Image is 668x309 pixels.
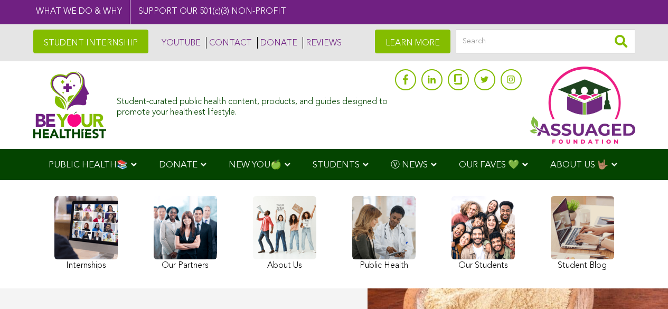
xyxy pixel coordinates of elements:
[257,37,297,49] a: DONATE
[456,30,635,53] input: Search
[530,67,635,144] img: Assuaged App
[303,37,342,49] a: REVIEWS
[550,161,608,170] span: ABOUT US 🤟🏽
[391,161,428,170] span: Ⓥ NEWS
[206,37,252,49] a: CONTACT
[375,30,450,53] a: LEARN MORE
[459,161,519,170] span: OUR FAVES 💚
[159,161,197,170] span: DONATE
[33,30,148,53] a: STUDENT INTERNSHIP
[229,161,281,170] span: NEW YOU🍏
[313,161,360,170] span: STUDENTS
[33,71,107,138] img: Assuaged
[33,149,635,180] div: Navigation Menu
[159,37,201,49] a: YOUTUBE
[117,92,389,117] div: Student-curated public health content, products, and guides designed to promote your healthiest l...
[49,161,128,170] span: PUBLIC HEALTH📚
[615,258,668,309] iframe: Chat Widget
[454,74,462,85] img: glassdoor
